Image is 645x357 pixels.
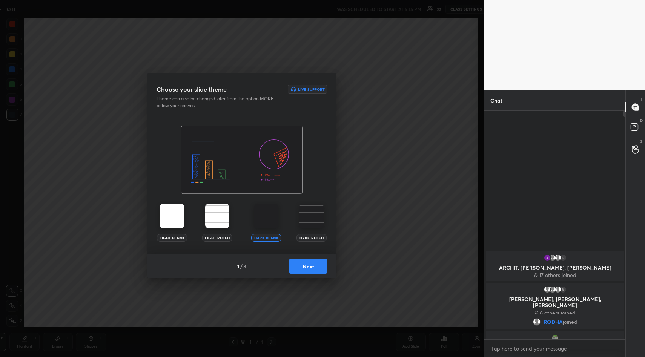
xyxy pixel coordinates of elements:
[296,234,327,242] div: Dark Ruled
[484,250,626,357] div: grid
[543,286,551,293] img: default.png
[289,259,327,274] button: Next
[157,95,279,109] p: Theme can also be changed later from the option MORE below your canvas
[640,139,643,144] p: G
[484,90,508,110] p: Chat
[254,204,278,228] img: darkTheme.aa1caeba.svg
[640,97,643,102] p: T
[240,262,243,270] h4: /
[298,87,325,91] h6: Live Support
[251,234,281,242] div: Dark Blank
[181,126,303,194] img: darkThemeBanner.f801bae7.svg
[205,204,229,228] img: lightRuledTheme.002cd57a.svg
[491,265,619,271] p: ARCHIT, [PERSON_NAME], [PERSON_NAME]
[533,318,540,326] img: default.png
[543,254,551,262] img: thumbnail.jpg
[559,286,567,293] div: 6
[559,254,567,262] div: 17
[640,118,643,123] p: D
[491,296,619,308] p: [PERSON_NAME], [PERSON_NAME], [PERSON_NAME]
[543,319,562,325] span: RODHA
[157,234,187,242] div: Light Blank
[160,204,184,228] img: lightTheme.5bb83c5b.svg
[551,334,559,342] img: thumbnail.jpg
[157,85,227,94] h3: Choose your slide theme
[548,254,556,262] img: default.png
[237,262,240,270] h4: 1
[548,286,556,293] img: default.png
[554,254,561,262] img: default.png
[491,310,619,316] p: & 6 others joined
[299,204,324,228] img: darkRuledTheme.359fb5fd.svg
[562,319,577,325] span: joined
[554,286,561,293] img: default.png
[491,272,619,278] p: & 17 others joined
[202,234,232,242] div: Light Ruled
[243,262,246,270] h4: 3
